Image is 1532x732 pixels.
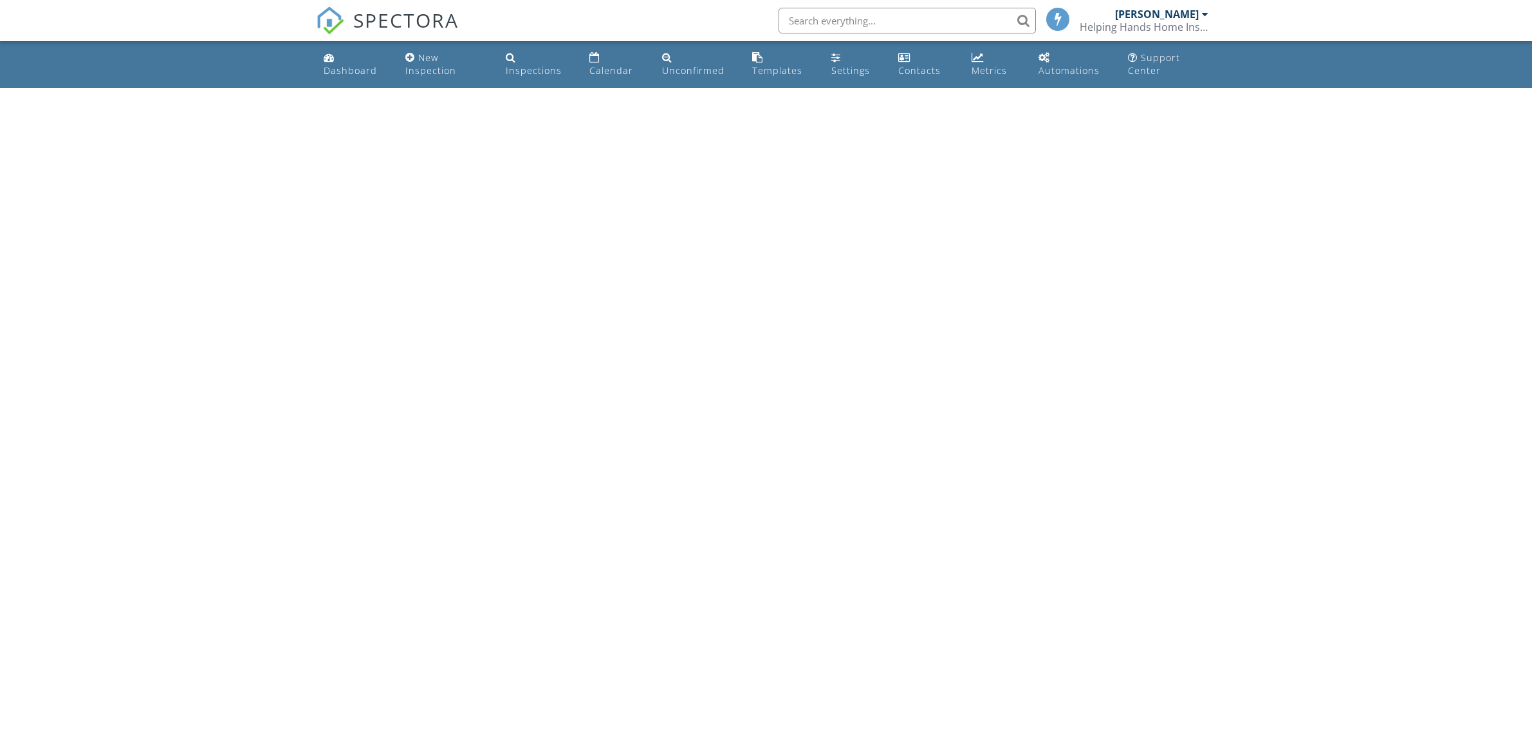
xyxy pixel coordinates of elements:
[584,46,647,83] a: Calendar
[316,6,344,35] img: The Best Home Inspection Software - Spectora
[405,51,456,77] div: New Inspection
[972,64,1007,77] div: Metrics
[1080,21,1208,33] div: Helping Hands Home Inspections, PLLC
[1123,46,1214,83] a: Support Center
[831,64,870,77] div: Settings
[318,46,391,83] a: Dashboard
[657,46,737,83] a: Unconfirmed
[779,8,1036,33] input: Search everything...
[1115,8,1199,21] div: [PERSON_NAME]
[353,6,459,33] span: SPECTORA
[898,64,941,77] div: Contacts
[966,46,1023,83] a: Metrics
[506,64,562,77] div: Inspections
[826,46,883,83] a: Settings
[400,46,490,83] a: New Inspection
[501,46,574,83] a: Inspections
[893,46,956,83] a: Contacts
[752,64,802,77] div: Templates
[316,17,459,44] a: SPECTORA
[324,64,377,77] div: Dashboard
[1128,51,1180,77] div: Support Center
[747,46,816,83] a: Templates
[1033,46,1113,83] a: Automations (Basic)
[1038,64,1100,77] div: Automations
[589,64,633,77] div: Calendar
[662,64,724,77] div: Unconfirmed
